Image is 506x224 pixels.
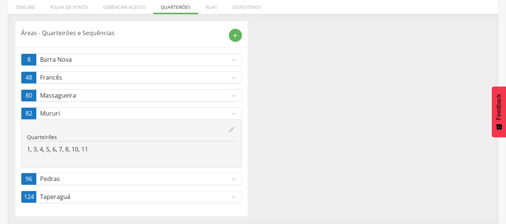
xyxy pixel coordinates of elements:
a: 82Mucuriexpand_more [21,108,242,119]
i: expand_more [230,175,238,183]
i: expand_more [230,56,238,64]
p: Quarteirões [27,134,236,141]
p: Mucuri [40,109,230,118]
i: edit [228,125,236,134]
span: Feedback [496,94,502,120]
i: expand_more [230,110,238,118]
a: 8Barra Novaexpand_more [21,54,242,65]
span: 8 [27,55,31,64]
p: 1, 3, 4, 5, 6, 7, 8, 10, 11 [27,145,236,154]
a: 48Francêsexpand_more [21,72,242,83]
i: expand_more [230,193,238,201]
p: Massagueira [40,91,230,100]
p: Áreas - Quarteirões e Sequências [21,29,223,37]
i: expand_more [230,74,238,82]
p: Pedras [40,175,230,183]
p: Taperaguá [40,193,230,201]
i: expand_more [230,92,238,100]
span: 96 [25,175,32,183]
span: 48 [25,73,32,82]
p: Francês [40,73,230,82]
i: add [232,32,239,39]
a: 80Massagueiraexpand_more [21,90,242,101]
button: Feedback - Mostrar pesquisa [492,86,506,137]
span: 80 [25,91,32,100]
a: 96Pedrasexpand_more [21,173,242,185]
a: 124Taperaguáexpand_more [21,191,242,203]
span: 82 [25,109,32,118]
p: Barra Nova [40,55,230,64]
